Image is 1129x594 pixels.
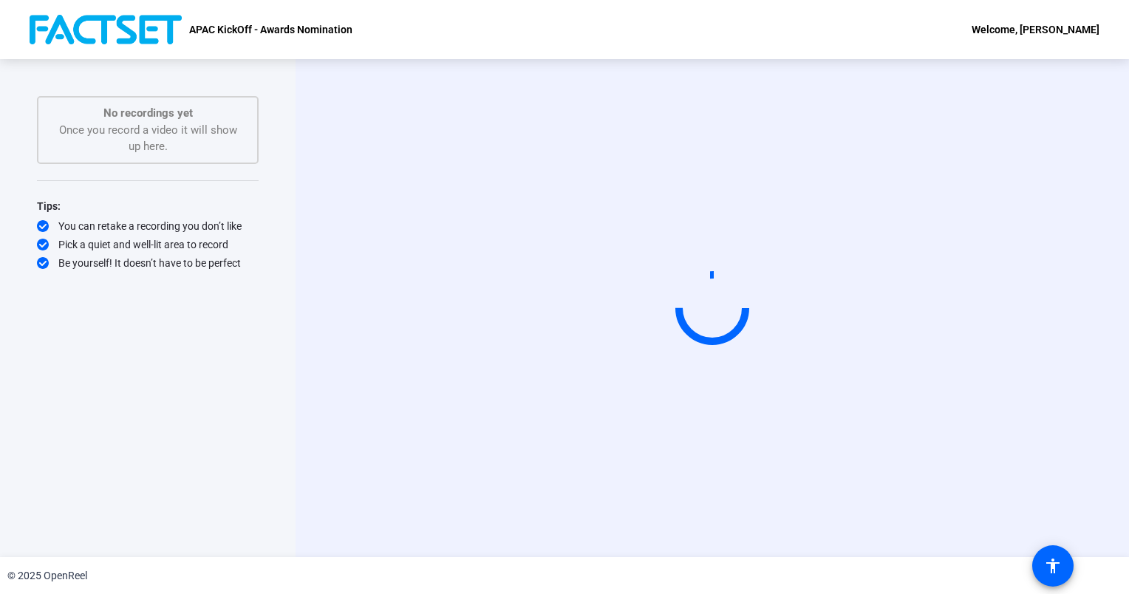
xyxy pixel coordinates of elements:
[972,21,1099,38] div: Welcome, [PERSON_NAME]
[37,237,259,252] div: Pick a quiet and well-lit area to record
[1044,557,1062,575] mat-icon: accessibility
[53,105,242,122] p: No recordings yet
[53,105,242,155] div: Once you record a video it will show up here.
[37,219,259,233] div: You can retake a recording you don’t like
[7,568,87,584] div: © 2025 OpenReel
[189,21,352,38] p: APAC KickOff - Awards Nomination
[30,15,182,44] img: OpenReel logo
[37,197,259,215] div: Tips:
[37,256,259,270] div: Be yourself! It doesn’t have to be perfect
